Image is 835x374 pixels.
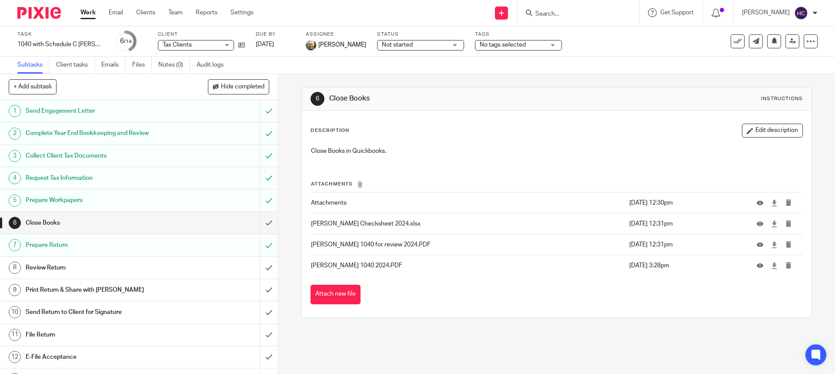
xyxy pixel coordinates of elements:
[26,194,176,207] h1: Prepare Workpapers
[761,95,803,102] div: Instructions
[9,105,21,117] div: 1
[196,8,217,17] a: Reports
[9,329,21,341] div: 11
[158,31,245,38] label: Client
[26,239,176,252] h1: Prepare Return
[17,57,50,74] a: Subtasks
[26,328,176,341] h1: File Return
[306,31,366,38] label: Assignee
[742,8,790,17] p: [PERSON_NAME]
[9,128,21,140] div: 2
[629,240,744,249] p: [DATE] 12:31pm
[26,216,176,229] h1: Close Books
[56,57,95,74] a: Client tasks
[17,31,104,38] label: Task
[26,350,176,364] h1: E-File Acceptance
[26,149,176,162] h1: Collect Client Tax Documents
[660,10,694,16] span: Get Support
[80,8,96,17] a: Work
[26,172,176,185] h1: Request Tax Information
[306,40,316,51] img: kim_profile.jpg
[629,219,744,228] p: [DATE] 12:31pm
[168,8,183,17] a: Team
[9,79,57,94] button: + Add subtask
[9,262,21,274] div: 8
[771,261,778,270] a: Download
[629,199,744,207] p: [DATE] 12:30pm
[256,31,295,38] label: Due by
[311,219,625,228] p: [PERSON_NAME] Checksheet 2024.xlsx
[771,219,778,228] a: Download
[475,31,562,38] label: Tags
[17,40,104,49] div: 1040 with Schedule C Cheslon Romero
[377,31,464,38] label: Status
[318,40,366,49] span: [PERSON_NAME]
[9,284,21,296] div: 9
[17,40,104,49] div: 1040 with Schedule C [PERSON_NAME]
[311,127,349,134] p: Description
[120,36,132,46] div: 6
[230,8,254,17] a: Settings
[136,8,155,17] a: Clients
[9,306,21,318] div: 10
[9,351,21,363] div: 12
[26,104,176,118] h1: Send Engagement Letter
[9,217,21,229] div: 6
[124,39,132,44] small: /14
[534,10,613,18] input: Search
[311,261,625,270] p: [PERSON_NAME] 1040 2024.PDF
[382,42,413,48] span: Not started
[771,240,778,249] a: Download
[163,42,192,48] span: Tax Clients
[311,240,625,249] p: [PERSON_NAME] 1040 for review 2024.PDF
[26,283,176,297] h1: Print Return & Share with [PERSON_NAME]
[480,42,526,48] span: No tags selected
[221,84,264,91] span: Hide completed
[771,199,778,207] a: Download
[329,94,575,103] h1: Close Books
[311,285,361,304] button: Attach new file
[311,182,353,186] span: Attachments
[629,261,744,270] p: [DATE] 3:28pm
[158,57,190,74] a: Notes (0)
[311,147,802,155] p: Close Books in Quickbooks.
[9,239,21,251] div: 7
[742,124,803,138] button: Edit description
[17,7,61,19] img: Pixie
[109,8,123,17] a: Email
[26,306,176,319] h1: Send Return to Client for Signature
[132,57,152,74] a: Files
[26,127,176,140] h1: Complete Year End Bookkeeping and Review
[208,79,269,94] button: Hide completed
[311,92,324,106] div: 6
[9,172,21,184] div: 4
[311,199,625,207] p: Attachments
[101,57,126,74] a: Emails
[26,261,176,274] h1: Review Return
[9,195,21,207] div: 5
[794,6,808,20] img: svg%3E
[197,57,230,74] a: Audit logs
[9,150,21,162] div: 3
[256,41,274,47] span: [DATE]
